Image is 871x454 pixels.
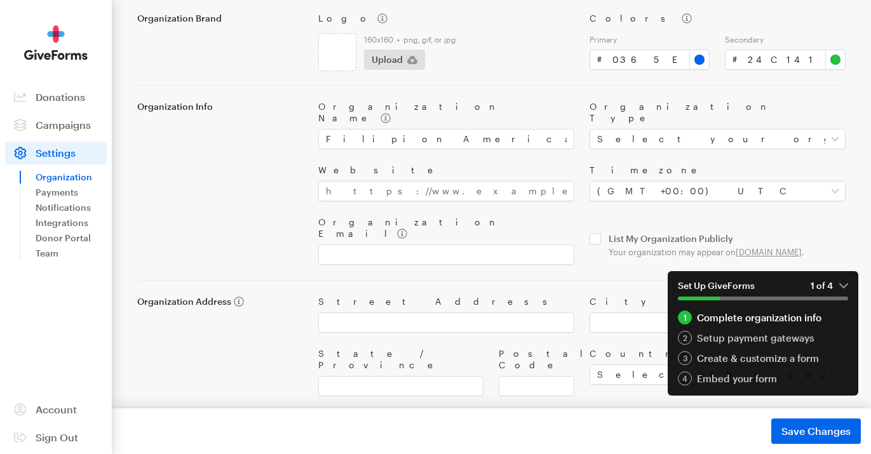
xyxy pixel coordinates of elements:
label: Organization Type [590,101,846,124]
span: Campaigns [36,119,91,131]
span: Upload [372,52,403,67]
a: Notifications [36,200,107,215]
input: https://www.example.com [318,181,574,201]
a: Team [36,246,107,261]
span: Account [36,403,77,415]
label: Organization Brand [137,13,303,24]
div: Setup payment gateways [678,331,848,345]
a: 3 Create & customize a form [678,351,848,365]
div: 3 [678,351,692,365]
em: 1 of 4 [811,280,848,291]
div: 1 [678,310,692,324]
a: Campaigns [5,114,107,137]
label: Primary [590,34,710,44]
label: Logo [318,13,574,24]
img: GiveForms [24,25,88,60]
button: Save Changes [771,418,861,444]
a: 1 Complete organization info [678,310,848,324]
a: 4 Embed your form [678,371,848,385]
div: Complete organization info [678,310,848,324]
div: Create & customize a form [678,351,848,365]
a: Account [5,398,107,421]
a: 2 Setup payment gateways [678,331,848,345]
label: Country [590,348,846,359]
label: City [590,296,846,307]
a: Settings [5,142,107,164]
label: Organization Email [318,217,574,239]
label: Organization Address [137,296,303,307]
a: [DOMAIN_NAME] [736,247,802,257]
a: Organization [36,170,107,185]
div: 4 [678,371,692,385]
label: Colors [590,13,846,24]
span: Save Changes [781,424,851,439]
div: 2 [678,331,692,345]
label: Postal Code [499,348,574,371]
a: Sign Out [5,426,107,449]
a: Integrations [36,215,107,230]
label: Website [318,164,574,176]
label: Organization Name [318,101,574,124]
label: Organization Info [137,101,303,112]
label: State / Province [318,348,484,371]
a: Payments [36,185,107,200]
a: Donor Portal [36,230,107,246]
span: Donations [36,91,85,103]
button: Set Up GiveForms1 of 4 [668,271,858,310]
div: Embed your form [678,371,848,385]
button: Upload [364,50,425,70]
label: Street Address [318,296,574,307]
span: Settings [36,147,76,159]
label: Secondary [725,34,846,44]
label: Timezone [590,164,846,176]
span: Sign Out [36,431,78,443]
a: Donations [5,86,107,109]
label: 160x160 • png, gif, or jpg [364,34,574,44]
